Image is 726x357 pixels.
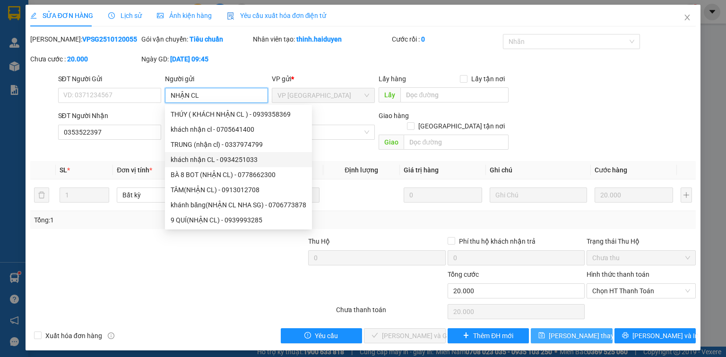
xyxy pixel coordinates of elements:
[415,121,509,131] span: [GEOGRAPHIC_DATA] tận nơi
[379,87,400,102] span: Lấy
[165,122,312,137] div: khách nhận cl - 0705641400
[681,187,692,203] button: plus
[82,35,137,43] b: VPSG2510120055
[157,12,164,19] span: picture
[253,34,390,44] div: Nhân viên tạo:
[587,271,649,278] label: Hình thức thanh toán
[58,74,161,84] div: SĐT Người Gửi
[281,328,363,343] button: exclamation-circleYêu cầu
[486,161,591,179] th: Ghi chú
[473,331,513,341] span: Thêm ĐH mới
[165,167,312,182] div: BÀ 8 BOT (NHẬN CL) - 0778662300
[587,236,696,246] div: Trạng thái Thu Hộ
[171,185,306,195] div: TÂM(NHẬN CL) - 0913012708
[165,212,312,228] div: 9 QUÍ(NHẬN CL) - 0939993285
[157,12,212,19] span: Ảnh kiện hàng
[171,215,306,225] div: 9 QUÍ(NHẬN CL) - 0939993285
[165,137,312,152] div: TRUNG (nhận cl) - 0337974799
[404,135,509,150] input: Dọc đường
[404,187,482,203] input: 0
[304,332,311,340] span: exclamation-circle
[277,88,369,102] span: VP Sài Gòn
[108,12,115,19] span: clock-circle
[277,125,369,139] span: VP Cai Lậy
[171,170,306,180] div: BÀ 8 BOT (NHẬN CL) - 0778662300
[60,166,67,174] span: SL
[30,12,93,19] span: SỬA ĐƠN HÀNG
[592,251,690,265] span: Chưa thu
[315,331,338,341] span: Yêu cầu
[592,284,690,298] span: Chọn HT Thanh Toán
[392,34,501,44] div: Cước rồi :
[404,166,439,174] span: Giá trị hàng
[141,54,251,64] div: Ngày GD:
[171,139,306,150] div: TRUNG (nhận cl) - 0337974799
[448,271,479,278] span: Tổng cước
[171,124,306,135] div: khách nhận cl - 0705641400
[455,236,539,246] span: Phí thu hộ khách nhận trả
[448,328,529,343] button: plusThêm ĐH mới
[34,215,281,225] div: Tổng: 1
[674,5,700,31] button: Close
[379,112,409,119] span: Giao hàng
[122,188,208,202] span: Bất kỳ
[595,187,673,203] input: 0
[30,54,139,64] div: Chưa cước :
[595,166,627,174] span: Cước hàng
[141,34,251,44] div: Gói vận chuyển:
[632,331,699,341] span: [PERSON_NAME] và In
[30,34,139,44] div: [PERSON_NAME]:
[165,74,268,84] div: Người gửi
[379,135,404,150] span: Giao
[165,152,312,167] div: khách nhận CL - 0934251033
[108,332,114,339] span: info-circle
[34,187,49,203] button: delete
[117,166,152,174] span: Đơn vị tính
[165,107,312,122] div: THÚY ( KHÁCH NHẬN CL ) - 0939358369
[549,331,624,341] span: [PERSON_NAME] thay đổi
[170,55,208,63] b: [DATE] 09:45
[67,55,88,63] b: 20.000
[227,12,327,19] span: Yêu cầu xuất hóa đơn điện tử
[42,331,106,341] span: Xuất hóa đơn hàng
[538,332,545,340] span: save
[30,12,37,19] span: edit
[614,328,696,343] button: printer[PERSON_NAME] và In
[58,110,161,121] div: SĐT Người Nhận
[400,87,509,102] input: Dọc đường
[171,200,306,210] div: khánh băng(NHẬN CL NHA SG) - 0706773878
[467,74,509,84] span: Lấy tận nơi
[108,12,142,19] span: Lịch sử
[421,35,425,43] b: 0
[335,305,446,321] div: Chưa thanh toán
[379,75,406,83] span: Lấy hàng
[171,109,306,119] div: THÚY ( KHÁCH NHẬN CL ) - 0939358369
[490,187,587,203] input: Ghi Chú
[463,332,469,340] span: plus
[308,238,330,245] span: Thu Hộ
[296,35,342,43] b: thinh.haiduyen
[531,328,613,343] button: save[PERSON_NAME] thay đổi
[345,166,378,174] span: Định lượng
[683,14,691,21] span: close
[364,328,446,343] button: check[PERSON_NAME] và Giao hàng
[165,197,312,212] div: khánh băng(NHẬN CL NHA SG) - 0706773878
[272,74,375,84] div: VP gửi
[622,332,629,340] span: printer
[171,154,306,165] div: khách nhận CL - 0934251033
[227,12,234,20] img: icon
[190,35,223,43] b: Tiêu chuẩn
[165,182,312,197] div: TÂM(NHẬN CL) - 0913012708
